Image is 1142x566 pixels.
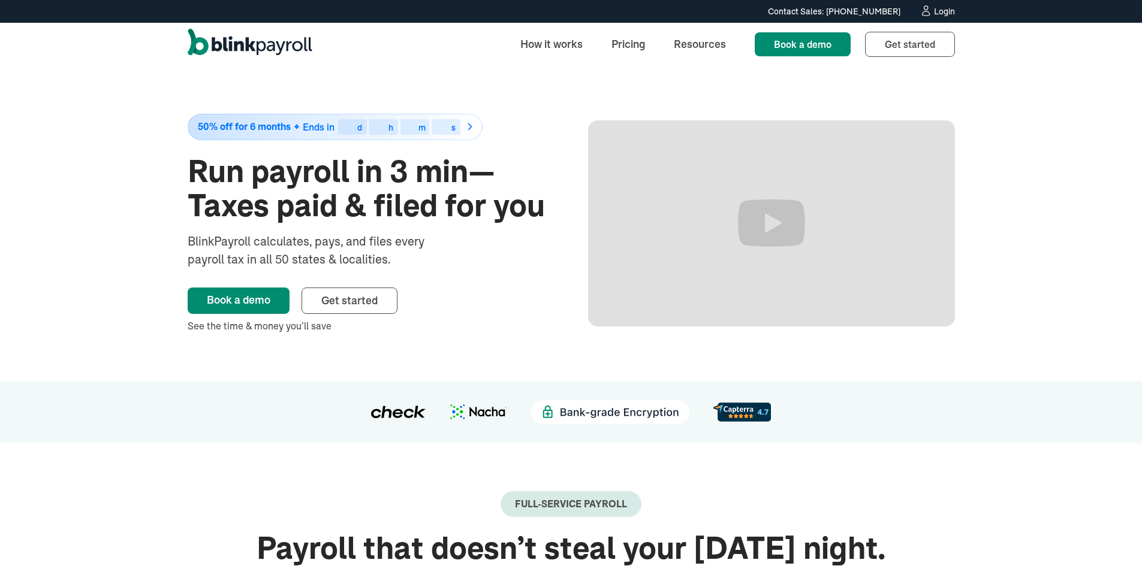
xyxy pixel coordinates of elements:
[664,31,736,57] a: Resources
[188,155,555,223] h1: Run payroll in 3 min—Taxes paid & filed for you
[188,287,290,314] a: Book a demo
[188,319,555,333] div: See the time & money you’ll save
[418,123,426,132] div: m
[357,123,362,132] div: d
[920,5,955,18] a: Login
[755,32,851,56] a: Book a demo
[768,5,900,18] div: Contact Sales: [PHONE_NUMBER]
[588,120,955,326] iframe: Run Payroll in 3 min with BlinkPayroll
[713,402,771,421] img: d56c0860-961d-46a8-819e-eda1494028f8.svg
[865,32,955,57] a: Get started
[602,31,655,57] a: Pricing
[774,38,831,50] span: Book a demo
[321,293,378,307] span: Get started
[188,232,456,268] div: BlinkPayroll calculates, pays, and files every payroll tax in all 50 states & localities.
[198,122,291,132] span: 50% off for 6 months
[188,29,312,60] a: home
[303,121,335,133] span: Ends in
[188,114,555,140] a: 50% off for 6 monthsEnds indhms
[388,123,393,132] div: h
[515,498,627,510] div: Full-Service payroll
[188,531,955,565] h2: Payroll that doesn’t steal your [DATE] night.
[885,38,935,50] span: Get started
[302,287,397,314] a: Get started
[511,31,592,57] a: How it works
[934,7,955,16] div: Login
[451,123,456,132] div: s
